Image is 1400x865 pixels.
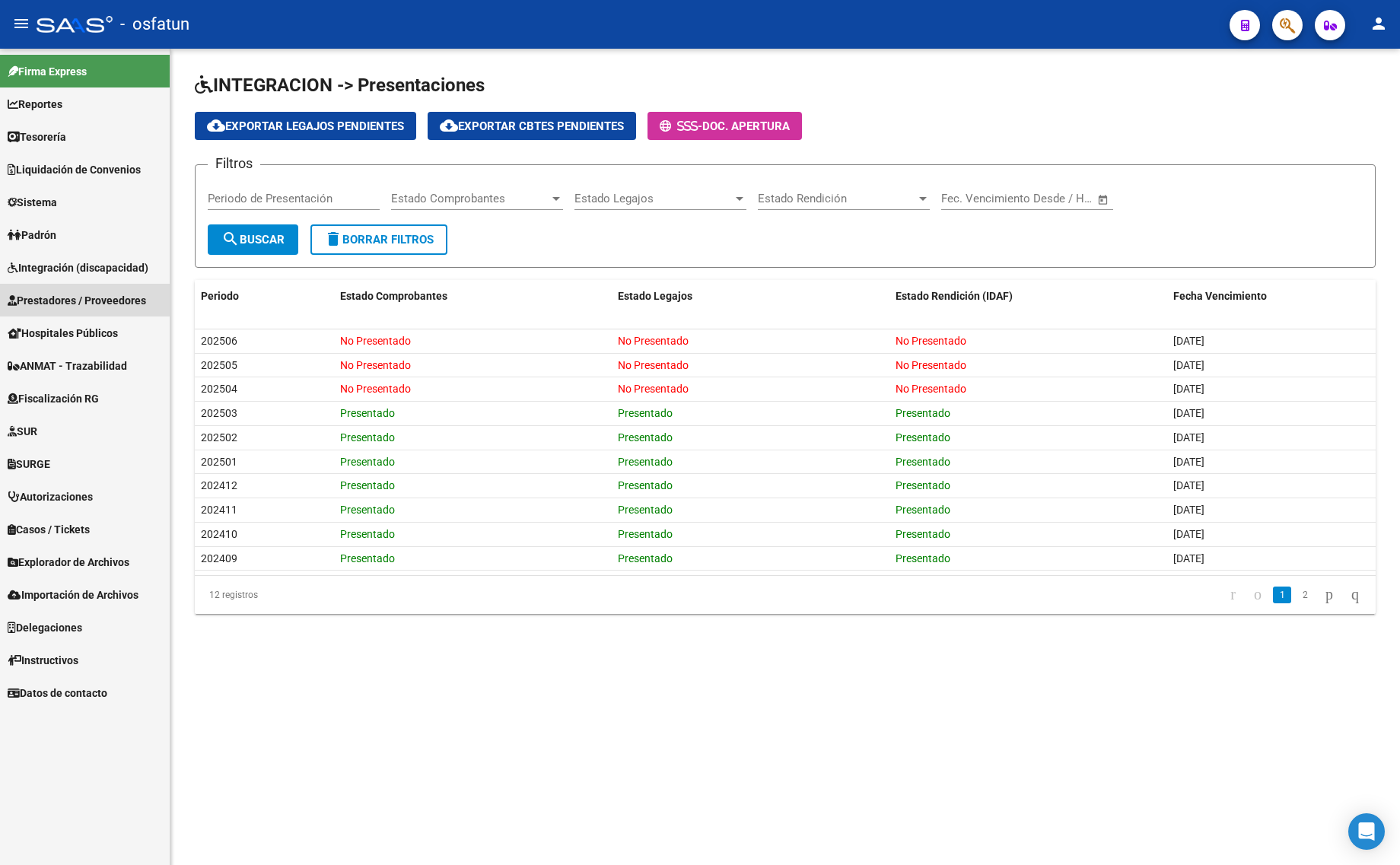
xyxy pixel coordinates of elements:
[428,112,636,140] button: Exportar Cbtes Pendientes
[340,456,395,468] span: Presentado
[120,8,189,41] span: - osfatun
[896,479,950,491] span: Presentado
[1348,813,1385,850] div: Open Intercom Messenger
[201,335,237,347] span: 202506
[8,63,87,80] span: Firma Express
[195,280,334,313] datatable-header-cell: Periodo
[1293,582,1316,608] li: page 2
[1167,280,1376,313] datatable-header-cell: Fecha Vencimiento
[12,14,30,33] mat-icon: menu
[618,504,673,516] span: Presentado
[8,423,37,440] span: SUR
[896,552,950,564] span: Presentado
[8,161,141,178] span: Liquidación de Convenios
[574,192,733,205] span: Estado Legajos
[324,230,342,248] mat-icon: delete
[618,431,673,444] span: Presentado
[1173,528,1204,540] span: [DATE]
[1271,582,1293,608] li: page 1
[1319,587,1340,603] a: go to next page
[201,383,237,395] span: 202504
[896,504,950,516] span: Presentado
[208,153,260,174] h3: Filtros
[201,359,237,371] span: 202505
[618,552,673,564] span: Presentado
[201,479,237,491] span: 202412
[340,383,411,395] span: No Presentado
[207,119,404,133] span: Exportar Legajos Pendientes
[8,292,146,309] span: Prestadores / Proveedores
[340,479,395,491] span: Presentado
[8,521,90,538] span: Casos / Tickets
[647,112,802,140] button: -Doc. Apertura
[1173,504,1204,516] span: [DATE]
[340,335,411,347] span: No Presentado
[896,383,966,395] span: No Presentado
[208,224,298,255] button: Buscar
[340,552,395,564] span: Presentado
[440,116,458,135] mat-icon: cloud_download
[612,280,889,313] datatable-header-cell: Estado Legajos
[896,335,966,347] span: No Presentado
[889,280,1167,313] datatable-header-cell: Estado Rendición (IDAF)
[896,456,950,468] span: Presentado
[758,192,916,205] span: Estado Rendición
[8,619,82,636] span: Delegaciones
[1173,407,1204,419] span: [DATE]
[1004,192,1078,205] input: End date
[618,335,689,347] span: No Presentado
[1273,587,1291,603] a: 1
[896,528,950,540] span: Presentado
[1095,191,1112,208] button: Open calendar
[1173,479,1204,491] span: [DATE]
[1173,431,1204,444] span: [DATE]
[201,504,237,516] span: 202411
[618,359,689,371] span: No Presentado
[1173,290,1267,302] span: Fecha Vencimiento
[195,112,416,140] button: Exportar Legajos Pendientes
[896,290,1013,302] span: Estado Rendición (IDAF)
[1370,14,1388,33] mat-icon: person
[941,192,991,205] input: Start date
[8,390,99,407] span: Fiscalización RG
[8,227,56,243] span: Padrón
[195,75,485,96] span: INTEGRACION -> Presentaciones
[896,359,966,371] span: No Presentado
[201,552,237,564] span: 202409
[1173,359,1204,371] span: [DATE]
[201,290,239,302] span: Periodo
[618,290,692,302] span: Estado Legajos
[618,479,673,491] span: Presentado
[8,325,118,342] span: Hospitales Públicos
[8,96,62,113] span: Reportes
[201,431,237,444] span: 202502
[334,280,612,313] datatable-header-cell: Estado Comprobantes
[201,528,237,540] span: 202410
[340,290,447,302] span: Estado Comprobantes
[8,259,148,276] span: Integración (discapacidad)
[221,230,240,248] mat-icon: search
[324,233,434,246] span: Borrar Filtros
[1173,456,1204,468] span: [DATE]
[391,192,549,205] span: Estado Comprobantes
[1173,383,1204,395] span: [DATE]
[1247,587,1268,603] a: go to previous page
[8,194,57,211] span: Sistema
[8,488,93,505] span: Autorizaciones
[1173,335,1204,347] span: [DATE]
[8,685,107,701] span: Datos de contacto
[660,119,702,133] span: -
[201,456,237,468] span: 202501
[896,407,950,419] span: Presentado
[440,119,624,133] span: Exportar Cbtes Pendientes
[1296,587,1314,603] a: 2
[221,233,285,246] span: Buscar
[195,576,428,614] div: 12 registros
[8,554,129,571] span: Explorador de Archivos
[340,407,395,419] span: Presentado
[207,116,225,135] mat-icon: cloud_download
[618,383,689,395] span: No Presentado
[618,407,673,419] span: Presentado
[340,504,395,516] span: Presentado
[340,528,395,540] span: Presentado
